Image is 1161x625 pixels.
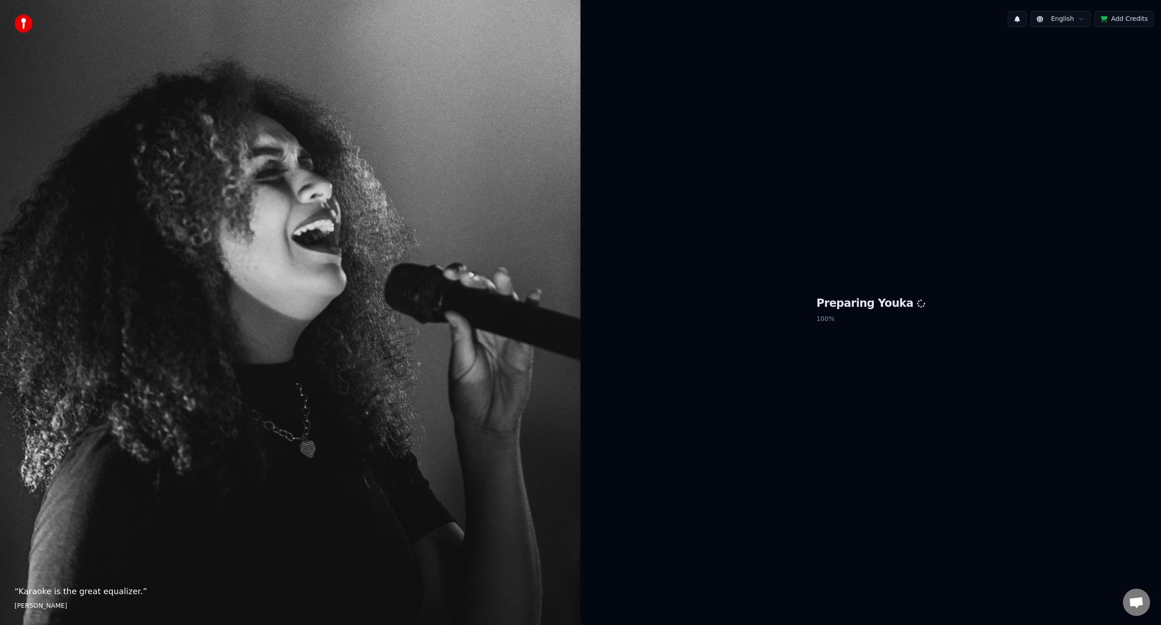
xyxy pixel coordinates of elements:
div: Open chat [1123,589,1150,616]
img: youka [15,15,33,33]
button: Add Credits [1094,11,1154,27]
footer: [PERSON_NAME] [15,601,566,610]
p: “ Karaoke is the great equalizer. ” [15,585,566,598]
p: 100 % [816,311,925,327]
h1: Preparing Youka [816,296,925,311]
